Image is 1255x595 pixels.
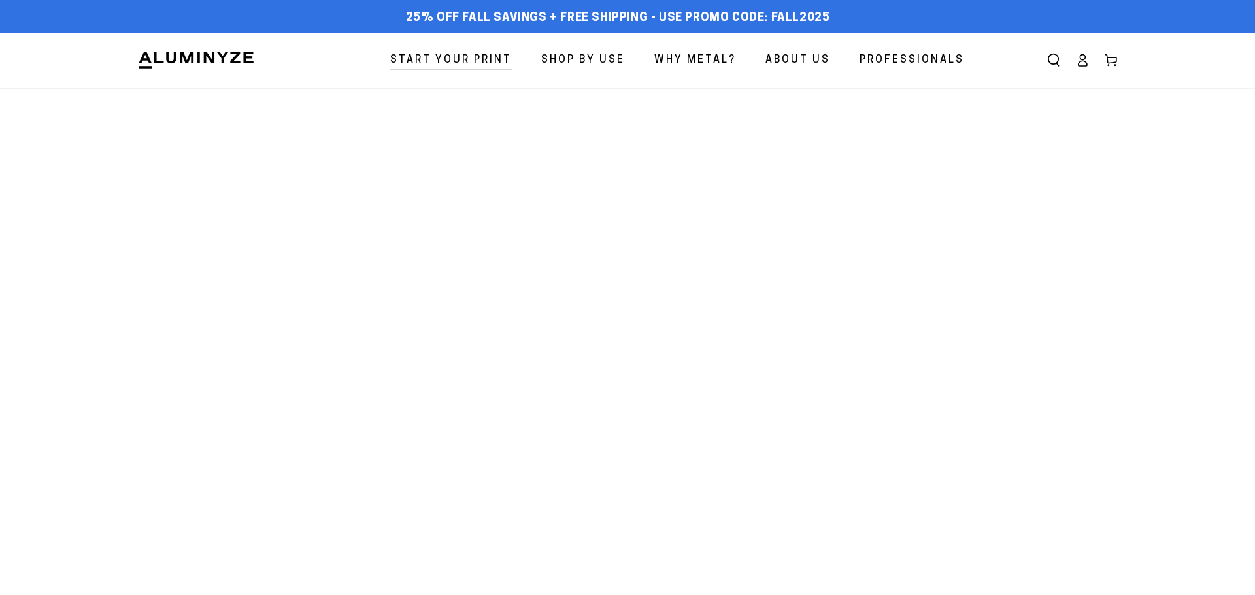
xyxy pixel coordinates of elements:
span: Why Metal? [654,51,736,70]
span: 25% off FALL Savings + Free Shipping - Use Promo Code: FALL2025 [406,11,830,25]
a: Start Your Print [380,43,522,78]
a: Why Metal? [644,43,746,78]
a: About Us [756,43,840,78]
summary: Search our site [1039,46,1068,74]
a: Professionals [850,43,974,78]
span: Professionals [860,51,964,70]
span: Start Your Print [390,51,512,70]
a: Shop By Use [531,43,635,78]
span: About Us [765,51,830,70]
img: Aluminyze [137,50,255,70]
span: Shop By Use [541,51,625,70]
